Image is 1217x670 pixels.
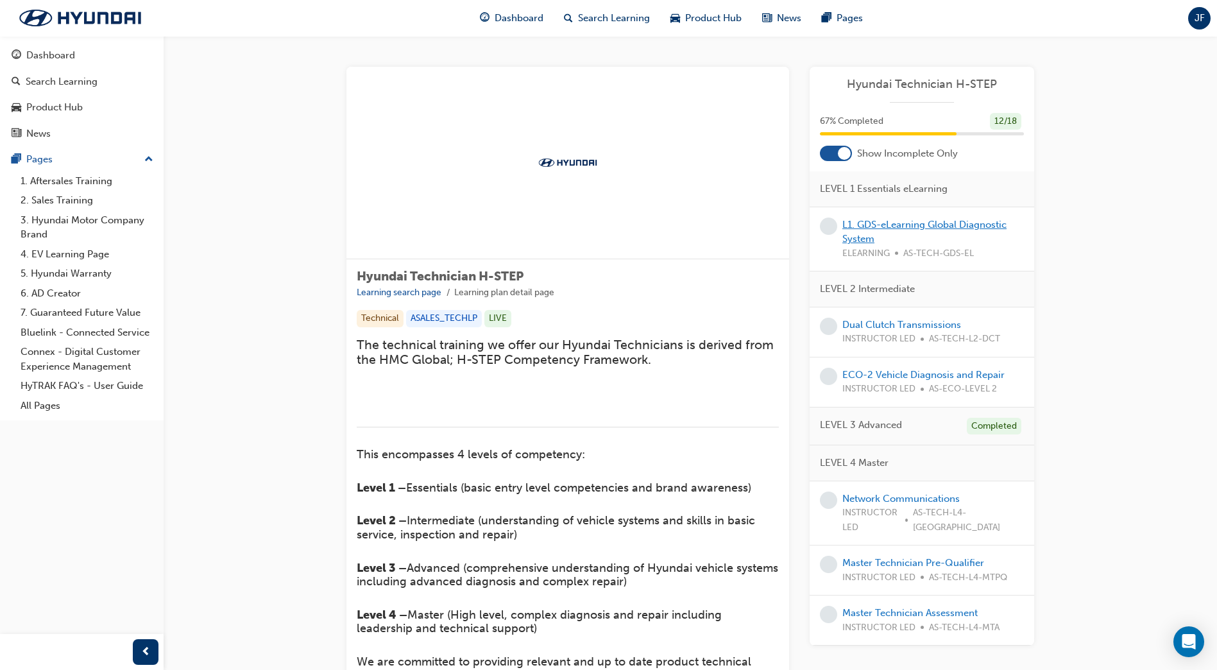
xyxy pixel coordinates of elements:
[144,151,153,168] span: up-icon
[5,148,158,171] button: Pages
[842,332,915,347] span: INSTRUCTOR LED
[26,100,83,115] div: Product Hub
[26,126,51,141] div: News
[26,74,98,89] div: Search Learning
[842,506,900,535] span: INSTRUCTOR LED
[26,152,53,167] div: Pages
[842,382,915,397] span: INSTRUCTOR LED
[26,48,75,63] div: Dashboard
[5,44,158,67] a: Dashboard
[495,11,543,26] span: Dashboard
[357,481,406,495] span: Level 1 –
[554,5,660,31] a: search-iconSearch Learning
[357,513,407,528] span: Level 2 –
[15,245,158,264] a: 4. EV Learning Page
[820,318,837,335] span: learningRecordVerb_NONE-icon
[454,286,554,300] li: Learning plan detail page
[752,5,812,31] a: news-iconNews
[578,11,650,26] span: Search Learning
[141,644,151,660] span: prev-icon
[15,303,158,323] a: 7. Guaranteed Future Value
[15,284,158,304] a: 6. AD Creator
[470,5,554,31] a: guage-iconDashboard
[1173,626,1204,657] div: Open Intercom Messenger
[685,11,742,26] span: Product Hub
[5,96,158,119] a: Product Hub
[12,128,21,140] span: news-icon
[820,368,837,385] span: learningRecordVerb_NONE-icon
[15,342,158,376] a: Connex - Digital Customer Experience Management
[357,608,407,622] span: Level 4 –
[777,11,801,26] span: News
[15,171,158,191] a: 1. Aftersales Training
[820,456,889,470] span: LEVEL 4 Master
[12,102,21,114] span: car-icon
[357,269,523,284] span: Hyundai Technician H-STEP
[842,219,1007,245] a: L1. GDS-eLearning Global Diagnostic System
[842,246,890,261] span: ELEARNING
[15,191,158,210] a: 2. Sales Training
[842,607,978,619] a: Master Technician Assessment
[12,76,21,88] span: search-icon
[15,323,158,343] a: Bluelink - Connected Service
[820,556,837,573] span: learningRecordVerb_NONE-icon
[820,114,883,129] span: 67 % Completed
[967,418,1021,435] div: Completed
[5,41,158,148] button: DashboardSearch LearningProduct HubNews
[903,246,974,261] span: AS-TECH-GDS-EL
[929,571,1007,585] span: AS-TECH-L4-MTPQ
[990,113,1021,130] div: 12 / 18
[15,264,158,284] a: 5. Hyundai Warranty
[5,122,158,146] a: News
[357,287,441,298] a: Learning search page
[857,146,958,161] span: Show Incomplete Only
[12,154,21,166] span: pages-icon
[357,310,404,327] div: Technical
[842,557,984,569] a: Master Technician Pre-Qualifier
[842,493,960,504] a: Network Communications
[820,492,837,509] span: learningRecordVerb_NONE-icon
[822,10,831,26] span: pages-icon
[913,506,1024,535] span: AS-TECH-L4-[GEOGRAPHIC_DATA]
[842,319,961,331] a: Dual Clutch Transmissions
[357,513,758,542] span: Intermediate (understanding of vehicle systems and skills in basic service, inspection and repair)
[820,77,1024,92] a: Hyundai Technician H-STEP
[820,418,902,433] span: LEVEL 3 Advanced
[812,5,873,31] a: pages-iconPages
[357,338,777,367] span: The technical training we offer our Hyundai Technicians is derived from the HMC Global; H-STEP Co...
[929,332,1000,347] span: AS-TECH-L2-DCT
[929,621,1000,635] span: AS-TECH-L4-MTA
[406,481,751,495] span: Essentials (basic entry level competencies and brand awareness)
[564,10,573,26] span: search-icon
[15,396,158,416] a: All Pages
[820,218,837,235] span: learningRecordVerb_NONE-icon
[15,210,158,245] a: 3. Hyundai Motor Company Brand
[820,282,915,296] span: LEVEL 2 Intermediate
[532,156,603,169] img: Trak
[660,5,752,31] a: car-iconProduct Hub
[1195,11,1205,26] span: JF
[5,70,158,94] a: Search Learning
[357,608,725,636] span: Master (High level, complex diagnosis and repair including leadership and technical support)
[762,10,772,26] span: news-icon
[929,382,997,397] span: AS-ECO-LEVEL 2
[842,621,915,635] span: INSTRUCTOR LED
[6,4,154,31] img: Trak
[670,10,680,26] span: car-icon
[357,561,781,589] span: Advanced (comprehensive understanding of Hyundai vehicle systems including advanced diagnosis and...
[842,571,915,585] span: INSTRUCTOR LED
[15,376,158,396] a: HyTRAK FAQ's - User Guide
[12,50,21,62] span: guage-icon
[820,606,837,623] span: learningRecordVerb_NONE-icon
[357,447,585,461] span: This encompasses 4 levels of competency:
[357,561,407,575] span: Level 3 –
[480,10,489,26] span: guage-icon
[1188,7,1211,30] button: JF
[820,182,948,196] span: LEVEL 1 Essentials eLearning
[842,369,1005,381] a: ECO-2 Vehicle Diagnosis and Repair
[837,11,863,26] span: Pages
[406,310,482,327] div: ASALES_TECHLP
